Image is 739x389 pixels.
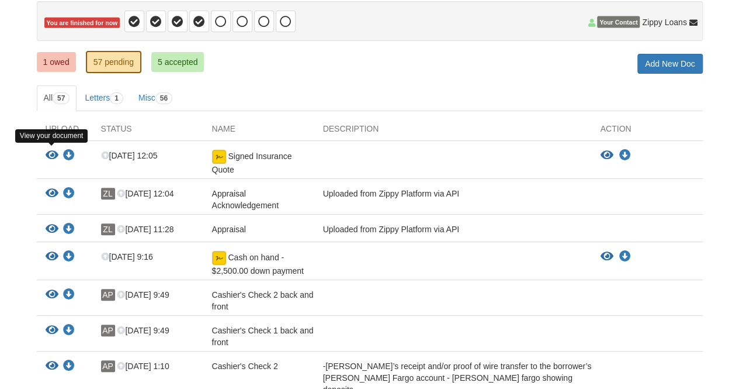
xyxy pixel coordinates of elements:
[212,326,314,347] span: Cashier's Check 1 back and front
[101,151,158,160] span: [DATE] 12:05
[619,252,631,261] a: Download Cash on hand - $2,500.00 down payment
[63,291,75,300] a: Download Cashier's Check 2 back and front
[101,289,115,301] span: AP
[101,252,153,261] span: [DATE] 9:16
[117,189,174,198] span: [DATE] 12:04
[63,362,75,371] a: Download Cashier's Check 2
[212,150,226,164] img: Document fully signed
[637,54,703,74] a: Add New Doc
[117,362,169,371] span: [DATE] 1:10
[619,151,631,160] a: Download Signed Insurance Quote
[212,253,304,276] span: Cash on hand - $2,500.00 down payment
[212,189,279,210] span: Appraisal Acknowledgement
[601,150,613,161] button: View Signed Insurance Quote
[314,123,592,140] div: Description
[592,123,703,140] div: Action
[46,223,58,236] button: View Appraisal
[37,85,77,111] a: All57
[212,225,246,234] span: Appraisal
[101,325,115,336] span: AP
[63,225,75,235] a: Download Appraisal
[155,92,172,104] span: 56
[314,223,592,239] div: Uploaded from Zippy Platform via API
[597,16,640,28] span: Your Contact
[15,129,88,143] div: View your document
[101,223,115,235] span: ZL
[117,290,169,300] span: [DATE] 9:49
[101,188,115,199] span: ZL
[601,251,613,263] button: View Cash on hand - $2,500.00 down payment
[314,188,592,211] div: Uploaded from Zippy Platform via API
[46,188,58,200] button: View Appraisal Acknowledgement
[86,51,141,73] a: 57 pending
[151,52,204,72] a: 5 accepted
[117,326,169,335] span: [DATE] 9:49
[78,85,130,111] a: Letters
[46,150,58,162] button: View Signed Insurance Quote
[53,92,70,104] span: 57
[117,225,174,234] span: [DATE] 11:28
[110,92,123,104] span: 1
[63,326,75,336] a: Download Cashier's Check 1 back and front
[92,123,203,140] div: Status
[642,16,686,28] span: Zippy Loans
[63,190,75,199] a: Download Appraisal Acknowledgement
[212,362,278,371] span: Cashier's Check 2
[212,251,226,265] img: Document fully signed
[46,289,58,301] button: View Cashier's Check 2 back and front
[63,152,75,161] a: Download Signed Insurance Quote
[203,123,314,140] div: Name
[46,360,58,373] button: View Cashier's Check 2
[212,152,292,174] span: Signed Insurance Quote
[46,325,58,337] button: View Cashier's Check 1 back and front
[44,18,120,29] span: You are finished for now
[37,123,92,140] div: Upload
[37,52,76,72] a: 1 owed
[63,253,75,262] a: Download Cash on hand - $2,500.00 down payment
[212,290,314,311] span: Cashier's Check 2 back and front
[46,251,58,263] button: View Cash on hand - $2,500.00 down payment
[131,85,179,111] a: Misc
[101,360,115,372] span: AP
